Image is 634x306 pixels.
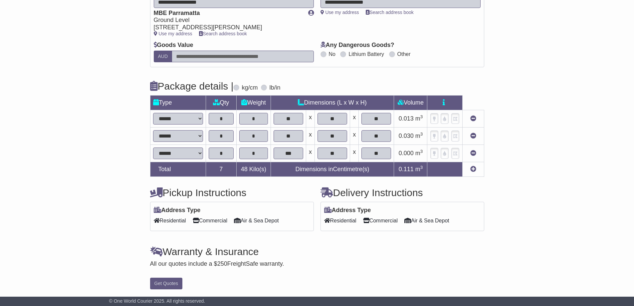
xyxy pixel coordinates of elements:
a: Search address book [199,31,247,36]
span: Residential [324,215,356,226]
td: x [306,110,315,127]
label: AUD [154,51,172,62]
span: m [415,115,423,122]
td: Kilo(s) [237,162,271,176]
a: Use my address [320,10,359,15]
sup: 3 [420,114,423,119]
td: x [350,127,359,145]
span: 0.013 [399,115,414,122]
span: Residential [154,215,186,226]
span: m [415,133,423,139]
sup: 3 [420,149,423,154]
button: Get Quotes [150,278,183,289]
span: Commercial [363,215,398,226]
label: Other [397,51,411,57]
span: 0.000 [399,150,414,156]
td: x [306,127,315,145]
span: 0.030 [399,133,414,139]
h4: Warranty & Insurance [150,246,484,257]
div: All our quotes include a $ FreightSafe warranty. [150,260,484,268]
a: Add new item [470,166,476,172]
td: Type [150,95,206,110]
td: Dimensions (L x W x H) [271,95,394,110]
sup: 3 [420,132,423,137]
span: 250 [217,260,227,267]
div: Ground Level [154,17,302,24]
span: 48 [241,166,248,172]
td: x [350,110,359,127]
td: Qty [206,95,237,110]
td: x [306,145,315,162]
div: [STREET_ADDRESS][PERSON_NAME] [154,24,302,31]
span: Air & Sea Depot [404,215,449,226]
h4: Pickup Instructions [150,187,314,198]
a: Use my address [154,31,192,36]
label: Goods Value [154,42,193,49]
td: Dimensions in Centimetre(s) [271,162,394,176]
td: x [350,145,359,162]
a: Remove this item [470,115,476,122]
span: Air & Sea Depot [234,215,279,226]
span: Commercial [193,215,227,226]
td: Weight [237,95,271,110]
div: MBE Parramatta [154,10,302,17]
h4: Delivery Instructions [320,187,484,198]
a: Remove this item [470,150,476,156]
span: 0.111 [399,166,414,172]
sup: 3 [420,165,423,170]
label: No [329,51,335,57]
a: Search address book [366,10,414,15]
td: Volume [394,95,427,110]
span: © One World Courier 2025. All rights reserved. [109,298,205,304]
label: kg/cm [242,84,258,92]
a: Remove this item [470,133,476,139]
label: Any Dangerous Goods? [320,42,394,49]
h4: Package details | [150,81,234,92]
td: Total [150,162,206,176]
label: Lithium Battery [348,51,384,57]
td: 7 [206,162,237,176]
span: m [415,166,423,172]
label: lb/in [269,84,280,92]
span: m [415,150,423,156]
label: Address Type [154,207,201,214]
label: Address Type [324,207,371,214]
